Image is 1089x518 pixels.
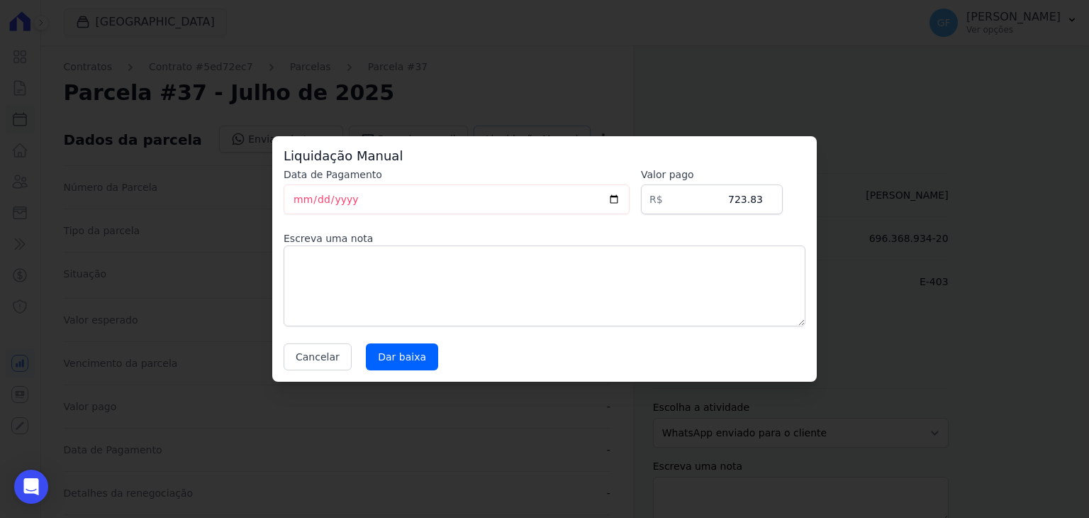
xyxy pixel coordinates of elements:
div: Open Intercom Messenger [14,470,48,504]
label: Escreva uma nota [284,231,805,246]
input: Dar baixa [366,343,438,370]
h3: Liquidação Manual [284,148,805,165]
label: Data de Pagamento [284,167,630,182]
button: Cancelar [284,343,352,370]
label: Valor pago [641,167,783,182]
